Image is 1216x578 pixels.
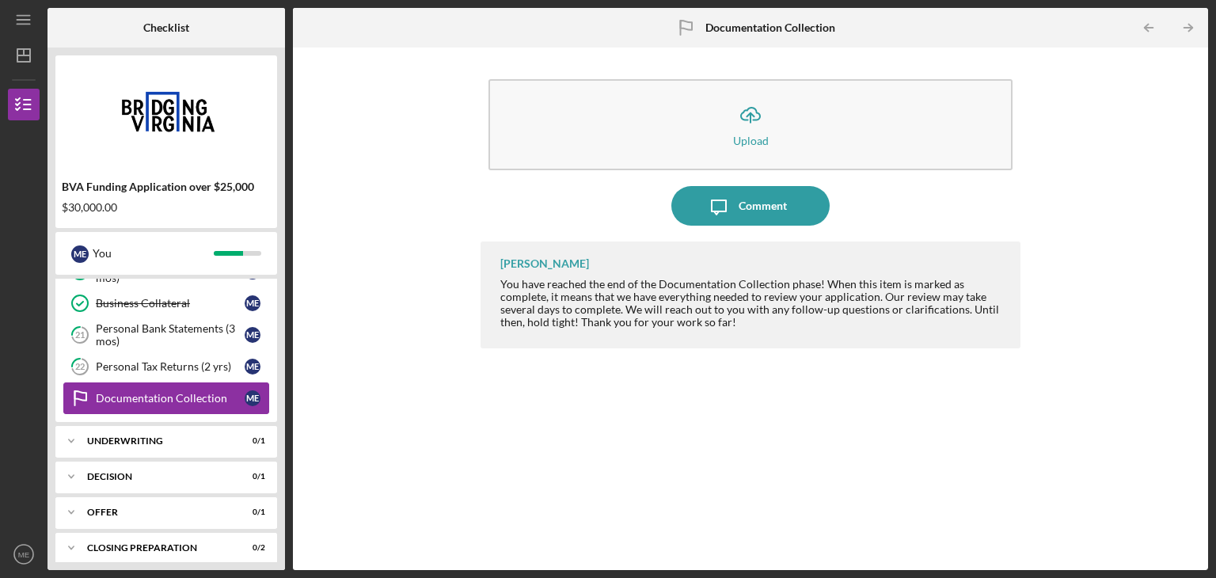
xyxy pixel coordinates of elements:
div: Decision [87,472,226,481]
text: ME [18,550,29,559]
div: 0 / 1 [237,472,265,481]
div: Underwriting [87,436,226,446]
div: BVA Funding Application over $25,000 [62,181,271,193]
div: [PERSON_NAME] [500,257,589,270]
div: Upload [733,135,769,146]
div: 0 / 1 [237,436,265,446]
div: M E [245,327,260,343]
b: Documentation Collection [705,21,835,34]
div: $30,000.00 [62,201,271,214]
div: You have reached the end of the Documentation Collection phase! When this item is marked as compl... [500,278,1005,329]
img: Product logo [55,63,277,158]
div: Comment [739,186,787,226]
div: Business Collateral [96,297,245,310]
a: Business CollateralME [63,287,269,319]
button: ME [8,538,40,570]
div: 0 / 1 [237,508,265,517]
div: Documentation Collection [96,392,245,405]
a: 22Personal Tax Returns (2 yrs)ME [63,351,269,382]
tspan: 21 [75,330,85,340]
div: You [93,240,214,267]
div: M E [245,390,260,406]
a: Documentation CollectionME [63,382,269,414]
b: Checklist [143,21,189,34]
div: M E [245,295,260,311]
div: 0 / 2 [237,543,265,553]
a: 21Personal Bank Statements (3 mos)ME [63,319,269,351]
div: Personal Tax Returns (2 yrs) [96,360,245,373]
button: Upload [488,79,1013,170]
div: Offer [87,508,226,517]
div: M E [245,359,260,375]
div: M E [71,245,89,263]
div: Personal Bank Statements (3 mos) [96,322,245,348]
button: Comment [671,186,830,226]
div: Closing Preparation [87,543,226,553]
tspan: 22 [75,362,85,372]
